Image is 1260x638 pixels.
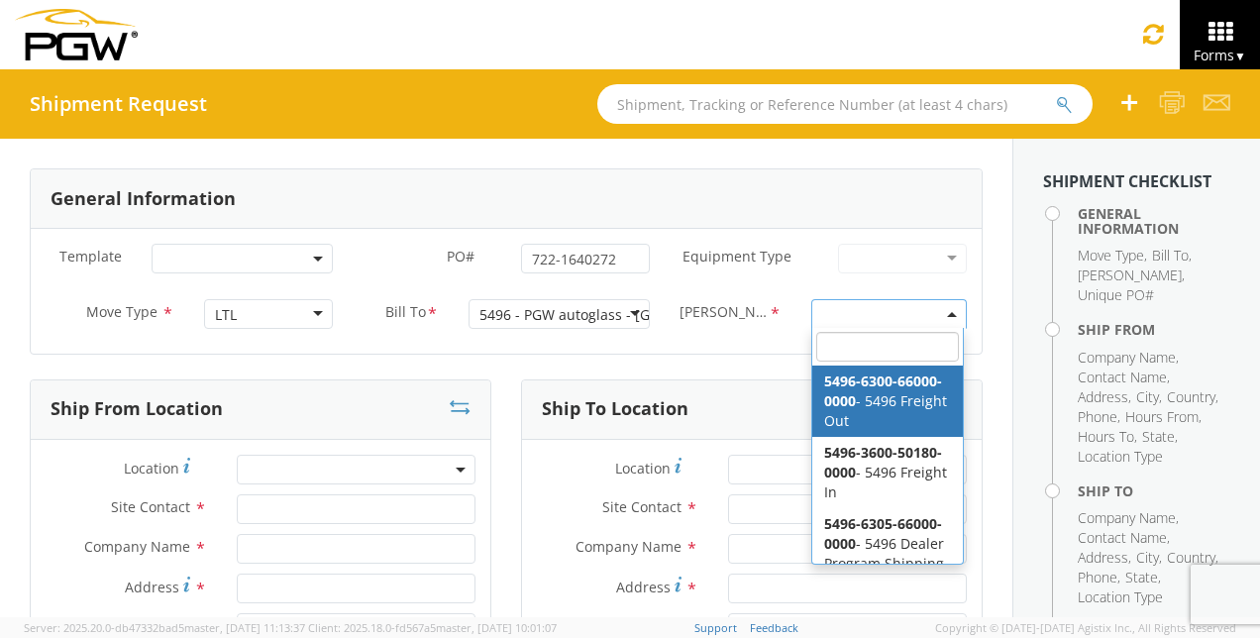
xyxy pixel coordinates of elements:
span: Equipment Type [682,247,791,266]
li: , [1078,568,1120,587]
span: Address [125,578,179,596]
a: Support [694,620,737,635]
span: Client: 2025.18.0-fd567a5 [308,620,557,635]
span: 5496-6305-66000-0000 [824,514,942,553]
span: State [1125,568,1158,586]
span: Forms [1194,46,1246,64]
li: , [1125,568,1161,587]
span: master, [DATE] 11:13:37 [184,620,305,635]
span: Country [1167,387,1215,406]
h4: Ship From [1078,322,1230,337]
span: master, [DATE] 10:01:07 [436,620,557,635]
span: Company Name [1078,508,1176,527]
h3: Ship From Location [51,399,223,419]
span: ▼ [1234,48,1246,64]
span: Address [1078,548,1128,567]
span: - 5496 Dealer Program Shipping [824,514,944,573]
img: pgw-form-logo-1aaa8060b1cc70fad034.png [15,9,138,60]
li: , [1078,548,1131,568]
span: Company Name [1078,348,1176,367]
h4: Ship To [1078,483,1230,498]
li: , [1136,548,1162,568]
li: , [1142,427,1178,447]
li: , [1078,348,1179,368]
span: Bill To [385,302,426,325]
li: , [1078,427,1137,447]
span: Bill To [1152,246,1189,265]
span: Contact Name [1078,528,1167,547]
span: Location [615,459,671,478]
li: , [1167,548,1218,568]
span: - 5496 Freight In [824,443,947,501]
a: Feedback [750,620,798,635]
span: Company Name [84,537,190,556]
span: Copyright © [DATE]-[DATE] Agistix Inc., All Rights Reserved [935,620,1236,636]
strong: Shipment Checklist [1043,170,1211,192]
span: Contact Name [1078,368,1167,386]
li: , [1078,266,1185,285]
h4: Shipment Request [30,93,207,115]
span: [PERSON_NAME] [1078,266,1182,284]
li: , [1078,407,1120,427]
span: Address [616,578,671,596]
span: - 5496 Freight Out [824,372,947,430]
span: Location Type [1078,447,1163,466]
span: Location [124,459,179,478]
li: , [1078,528,1170,548]
span: Phone [1078,568,1117,586]
span: PO# [447,247,474,266]
div: 5496 - PGW autoglass - [GEOGRAPHIC_DATA] [479,305,774,325]
li: , [1078,368,1170,387]
span: Address [1078,387,1128,406]
span: Site Contact [111,497,190,516]
li: , [1078,387,1131,407]
span: Site Contact [602,497,682,516]
span: Move Type [86,302,157,321]
span: Location Type [1078,587,1163,606]
li: , [1078,508,1179,528]
span: City [1136,387,1159,406]
span: Move Type [1078,246,1144,265]
span: City [1136,548,1159,567]
span: Hours To [1078,427,1134,446]
span: 5496-3600-50180-0000 [824,443,942,481]
span: 5496-6300-66000-0000 [824,372,942,410]
span: Template [59,247,122,266]
li: , [1125,407,1202,427]
span: Company Name [576,537,682,556]
li: , [1136,387,1162,407]
span: Bill Code [680,302,769,325]
span: State [1142,427,1175,446]
span: Phone [1078,407,1117,426]
span: Unique PO# [1078,285,1154,304]
span: Hours From [1125,407,1199,426]
span: Country [1167,548,1215,567]
li: , [1078,246,1147,266]
input: Shipment, Tracking or Reference Number (at least 4 chars) [597,84,1093,124]
div: LTL [215,305,237,325]
li: , [1152,246,1192,266]
span: Server: 2025.20.0-db47332bad5 [24,620,305,635]
li: , [1167,387,1218,407]
h3: Ship To Location [542,399,688,419]
h4: General Information [1078,206,1230,237]
h3: General Information [51,189,236,209]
